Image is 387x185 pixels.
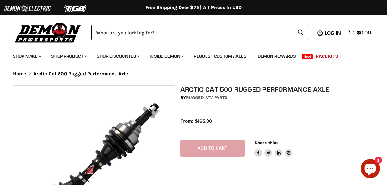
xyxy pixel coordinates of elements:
[292,25,309,40] button: Search
[345,28,374,37] a: $0.00
[180,118,212,124] span: From: $165.00
[322,30,345,36] a: Log in
[359,159,382,180] inbox-online-store-chat: Shopify online store chat
[145,50,188,63] a: Inside Demon
[8,47,369,63] ul: Main menu
[357,30,371,36] span: $0.00
[8,50,45,63] a: Shop Make
[311,50,343,63] a: Race Kits
[91,25,309,40] form: Product
[189,50,252,63] a: Request Custom Axles
[92,50,143,63] a: Shop Discounted
[91,25,292,40] input: Search
[33,71,128,77] span: Arctic Cat 500 Rugged Performance Axle
[186,95,227,100] a: Rugged ATV Parts
[13,21,83,44] img: Demon Powersports
[3,2,51,14] img: Demon Electric Logo 2
[254,140,278,145] span: Share this:
[46,50,91,63] a: Shop Product
[51,2,100,14] img: TGB Logo 2
[180,94,379,101] div: by
[302,54,313,59] span: New!
[325,30,341,36] span: Log in
[180,85,379,93] h1: Arctic Cat 500 Rugged Performance Axle
[254,140,293,157] aside: Share this:
[253,50,301,63] a: Demon Rewards
[13,71,26,77] a: Home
